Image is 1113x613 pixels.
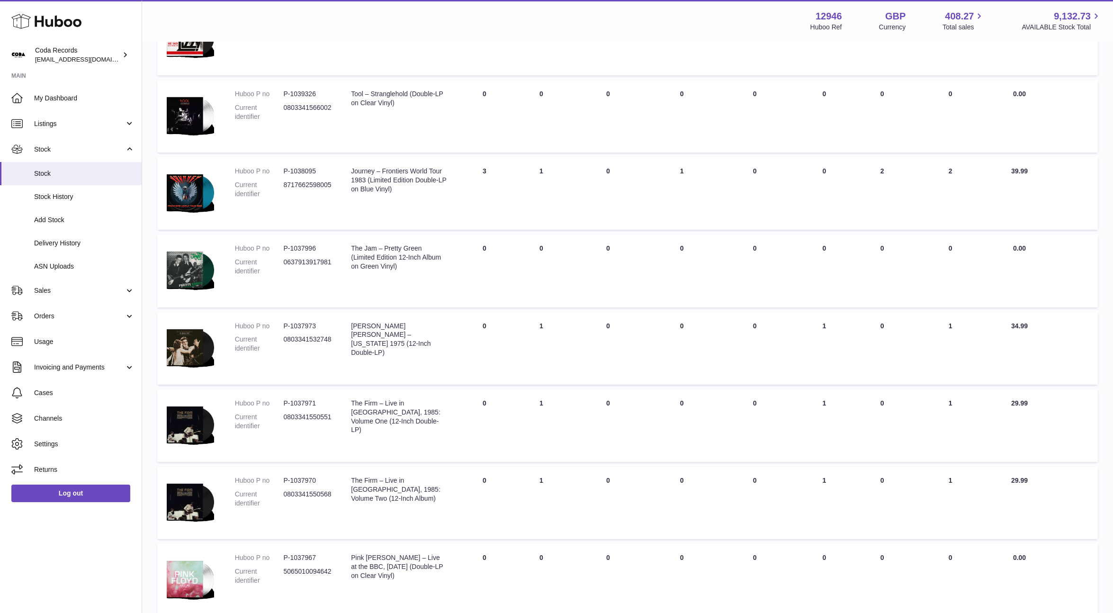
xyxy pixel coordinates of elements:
[792,312,856,385] td: 1
[1013,90,1026,98] span: 0.00
[646,234,718,307] td: 0
[753,244,757,252] span: 0
[456,467,513,539] td: 0
[34,440,135,449] span: Settings
[351,322,447,358] div: [PERSON_NAME] [PERSON_NAME] – [US_STATE] 1975 (12-Inch Double-LP)
[34,414,135,423] span: Channels
[351,90,447,108] div: Tool – Stranglehold (Double-LP on Clear Vinyl)
[283,553,332,562] dd: P-1037967
[513,157,570,230] td: 1
[456,234,513,307] td: 0
[792,234,856,307] td: 0
[283,413,332,431] dd: 0803341550551
[753,167,757,175] span: 0
[1011,399,1028,407] span: 29.99
[34,337,135,346] span: Usage
[283,258,332,276] dd: 0637913917981
[283,103,332,121] dd: 0803341566002
[753,399,757,407] span: 0
[34,119,125,128] span: Listings
[570,389,646,462] td: 0
[908,312,993,385] td: 1
[646,467,718,539] td: 0
[11,485,130,502] a: Log out
[753,322,757,330] span: 0
[34,465,135,474] span: Returns
[283,90,332,99] dd: P-1039326
[513,80,570,153] td: 0
[1054,10,1091,23] span: 9,132.73
[456,80,513,153] td: 0
[283,476,332,485] dd: P-1037970
[34,388,135,397] span: Cases
[856,157,908,230] td: 2
[283,567,332,585] dd: 5065010094642
[1011,322,1028,330] span: 34.99
[646,157,718,230] td: 1
[34,312,125,321] span: Orders
[34,286,125,295] span: Sales
[1011,167,1028,175] span: 39.99
[11,48,26,62] img: haz@pcatmedia.com
[34,262,135,271] span: ASN Uploads
[34,145,125,154] span: Stock
[283,180,332,198] dd: 8717662598005
[235,476,284,485] dt: Huboo P no
[513,467,570,539] td: 1
[879,23,906,32] div: Currency
[908,80,993,153] td: 0
[235,399,284,408] dt: Huboo P no
[1022,23,1102,32] span: AVAILABLE Stock Total
[646,80,718,153] td: 0
[856,389,908,462] td: 0
[570,80,646,153] td: 0
[942,23,985,32] span: Total sales
[570,234,646,307] td: 0
[34,169,135,178] span: Stock
[570,312,646,385] td: 0
[908,467,993,539] td: 1
[456,312,513,385] td: 0
[35,46,120,64] div: Coda Records
[283,490,332,508] dd: 0803341550568
[167,90,214,141] img: product image
[856,80,908,153] td: 0
[167,244,214,295] img: product image
[235,567,284,585] dt: Current identifier
[792,80,856,153] td: 0
[456,389,513,462] td: 0
[235,90,284,99] dt: Huboo P no
[351,476,447,503] div: The Firm – Live in [GEOGRAPHIC_DATA], 1985: Volume Two (12-Inch Album)
[34,192,135,201] span: Stock History
[792,389,856,462] td: 1
[283,322,332,331] dd: P-1037973
[945,10,974,23] span: 408.27
[513,312,570,385] td: 1
[235,322,284,331] dt: Huboo P no
[753,554,757,561] span: 0
[351,167,447,194] div: Journey – Frontiers World Tour 1983 (Limited Edition Double-LP on Blue Vinyl)
[235,413,284,431] dt: Current identifier
[235,103,284,121] dt: Current identifier
[816,10,842,23] strong: 12946
[792,157,856,230] td: 0
[570,157,646,230] td: 0
[513,389,570,462] td: 1
[351,553,447,580] div: Pink [PERSON_NAME] – Live at the BBC, [DATE] (Double-LP on Clear Vinyl)
[942,10,985,32] a: 408.27 Total sales
[235,553,284,562] dt: Huboo P no
[570,467,646,539] td: 0
[167,167,214,218] img: product image
[1013,554,1026,561] span: 0.00
[283,244,332,253] dd: P-1037996
[792,467,856,539] td: 1
[34,94,135,103] span: My Dashboard
[753,477,757,484] span: 0
[856,234,908,307] td: 0
[235,335,284,353] dt: Current identifier
[167,476,214,527] img: product image
[235,490,284,508] dt: Current identifier
[35,55,139,63] span: [EMAIL_ADDRESS][DOMAIN_NAME]
[856,467,908,539] td: 0
[34,216,135,225] span: Add Stock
